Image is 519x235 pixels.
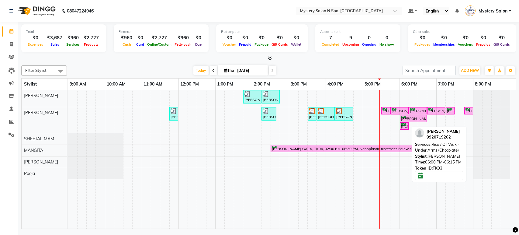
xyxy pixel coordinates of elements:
[289,34,303,41] div: ₹0
[24,81,37,87] span: Stylist
[82,42,100,47] span: Products
[216,80,235,89] a: 1:00 PM
[173,34,193,41] div: ₹960
[68,80,88,89] a: 9:00 AM
[361,34,378,41] div: 0
[193,34,204,41] div: ₹0
[24,171,35,176] span: Pooja
[24,136,54,142] span: SHEETAL MAM
[67,2,94,19] b: 08047224946
[289,80,308,89] a: 3:00 PM
[437,80,456,89] a: 7:00 PM
[235,66,266,75] input: 2025-09-04
[24,148,43,153] span: MANGITA
[119,29,204,34] div: Finance
[223,68,235,73] span: Thu
[237,42,253,47] span: Prepaid
[173,42,193,47] span: Petty cash
[341,42,361,47] span: Upcoming
[432,42,456,47] span: Memberships
[271,146,417,152] div: [PERSON_NAME] GALA, TK04, 02:30 PM-06:30 PM, Nanoplastia treatment-Below shoulder
[461,68,479,73] span: ADD NEW
[237,34,253,41] div: ₹0
[308,108,316,120] div: [PERSON_NAME] MAM, TK07, 03:30 PM-03:45 PM, Rica / Oil Wax - Under Arms (Chocolate)
[400,123,408,129] div: [PERSON_NAME], TK03, 06:00 PM-06:15 PM, Rica / Oil Wax - Under Arms (Chocolate)
[24,110,58,115] span: [PERSON_NAME]
[193,66,209,75] span: Today
[320,42,341,47] span: Completed
[221,42,237,47] span: Voucher
[378,42,396,47] span: No show
[432,34,456,41] div: ₹0
[49,42,61,47] span: Sales
[221,29,303,34] div: Redemption
[361,42,378,47] span: Ongoing
[341,34,361,41] div: 9
[105,80,127,89] a: 10:00 AM
[415,159,463,165] div: 06:00 PM-06:15 PM
[492,42,511,47] span: Gift Cards
[320,29,396,34] div: Appointment
[65,42,81,47] span: Services
[456,42,475,47] span: Vouchers
[135,34,146,41] div: ₹0
[146,42,173,47] span: Online/Custom
[400,80,419,89] a: 6:00 PM
[378,34,396,41] div: 0
[428,108,445,114] div: [PERSON_NAME], TK03, 06:45 PM-07:15 PM, Rica / Oil Wax - Full Hand (Chocolate)
[253,42,270,47] span: Package
[456,34,475,41] div: ₹0
[459,66,480,75] button: ADD NEW
[289,42,303,47] span: Wallet
[24,159,58,165] span: [PERSON_NAME]
[320,34,341,41] div: 7
[179,80,200,89] a: 12:00 PM
[45,34,65,41] div: ₹3,687
[336,108,353,120] div: [PERSON_NAME] MAM, TK07, 04:15 PM-04:45 PM, Rica / Oil Wax - Half Leg (Chocolate)
[24,93,58,98] span: [PERSON_NAME]
[475,34,492,41] div: ₹0
[26,34,45,41] div: ₹0
[465,5,476,16] img: Mystery Salon
[135,42,146,47] span: Card
[142,80,164,89] a: 11:00 AM
[415,160,425,164] span: Time:
[244,91,261,103] div: [PERSON_NAME], TK01, 01:45 PM-02:15 PM, Relaxing - Coconut Oil Head Massage
[473,80,493,89] a: 8:00 PM
[317,108,334,120] div: [PERSON_NAME] MAM, TK07, 03:45 PM-04:15 PM, Rica / Oil Wax - Full Hand (Chocolate)
[427,134,460,140] div: 9920719262
[413,29,511,34] div: Other sales
[16,2,57,19] img: logo
[262,91,279,103] div: [PERSON_NAME], TK01, 02:15 PM-02:45 PM, Hare Care-Oil Hair Wash + Conditioner +Blast Dry (Upto wa...
[400,116,426,121] div: [PERSON_NAME], TK03, 06:00 PM-06:45 PM, Manicure & Pedicure - Regular Pedicure
[415,142,431,147] span: Services:
[270,34,289,41] div: ₹0
[415,128,424,138] img: profile
[26,29,101,34] div: Total
[415,142,459,153] span: Rica / Oil Wax - Under Arms (Chocolate)
[415,165,463,171] div: TK03
[427,129,460,134] span: [PERSON_NAME]
[170,108,178,120] div: [PERSON_NAME], TK02, 11:45 AM-11:55 AM, Black wax-Upper lips
[413,34,432,41] div: ₹0
[410,108,426,114] div: [PERSON_NAME], TK03, 06:15 PM-06:45 PM, Rica / Oil Wax - Full Leg (Chocolate)
[221,34,237,41] div: ₹0
[415,166,433,170] span: Token ID:
[403,66,456,75] input: Search Appointment
[479,8,507,14] span: Mystery Salon
[252,80,272,89] a: 2:00 PM
[253,34,270,41] div: ₹0
[363,80,382,89] a: 5:00 PM
[413,42,432,47] span: Packages
[465,108,472,114] div: [PERSON_NAME], TK03, 07:45 PM-08:00 PM, Threading - Eyebrows
[26,42,45,47] span: Expenses
[25,68,47,73] span: Filter Stylist
[262,108,276,120] div: [PERSON_NAME], TK06, 02:15 PM-02:40 PM, Threading - Eyebrows,Black wax-Upper lips
[415,153,463,160] div: [PERSON_NAME]
[446,108,454,114] div: [PERSON_NAME], TK03, 07:15 PM-07:30 PM, Threading - [GEOGRAPHIC_DATA]
[121,42,133,47] span: Cash
[81,34,101,41] div: ₹2,727
[146,34,173,41] div: ₹2,727
[194,42,203,47] span: Due
[415,154,427,159] span: Stylist:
